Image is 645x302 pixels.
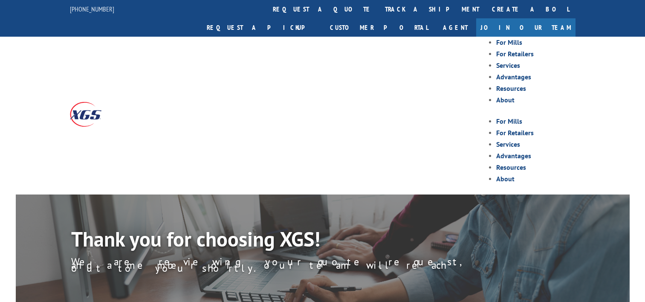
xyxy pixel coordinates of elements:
a: For Retailers [496,128,534,137]
p: We are reviewing your quote request, and a member of our team will reach out to you shortly. [71,260,492,270]
a: For Mills [496,117,522,125]
a: Resources [496,84,526,93]
a: About [496,174,515,183]
a: Customer Portal [324,18,434,37]
a: Services [496,140,520,148]
a: Advantages [496,151,531,160]
a: Join Our Team [476,18,576,37]
h1: Thank you for choosing XGS! [71,229,455,253]
a: Request a pickup [200,18,324,37]
a: For Retailers [496,49,534,58]
a: About [496,96,515,104]
a: Advantages [496,73,531,81]
a: Agent [434,18,476,37]
a: Resources [496,163,526,171]
a: [PHONE_NUMBER] [70,5,114,13]
a: For Mills [496,38,522,46]
a: Services [496,61,520,70]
